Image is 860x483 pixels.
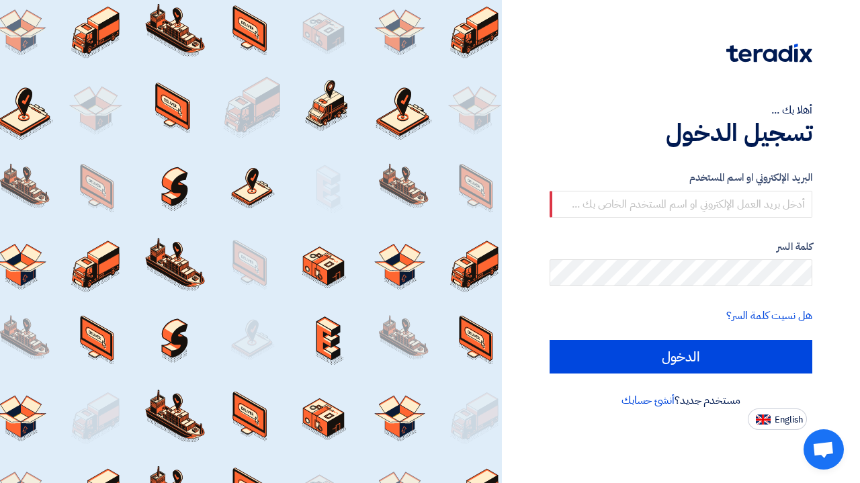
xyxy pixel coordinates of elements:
a: هل نسيت كلمة السر؟ [726,308,812,324]
label: البريد الإلكتروني او اسم المستخدم [550,170,812,185]
div: أهلا بك ... [550,102,812,118]
img: Teradix logo [726,44,812,62]
button: English [748,408,807,430]
div: مستخدم جديد؟ [550,392,812,408]
h1: تسجيل الدخول [550,118,812,148]
a: أنشئ حسابك [621,392,675,408]
div: Open chat [804,429,844,470]
input: الدخول [550,340,812,374]
img: en-US.png [756,414,771,425]
span: English [775,415,803,425]
input: أدخل بريد العمل الإلكتروني او اسم المستخدم الخاص بك ... [550,191,812,218]
label: كلمة السر [550,239,812,255]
